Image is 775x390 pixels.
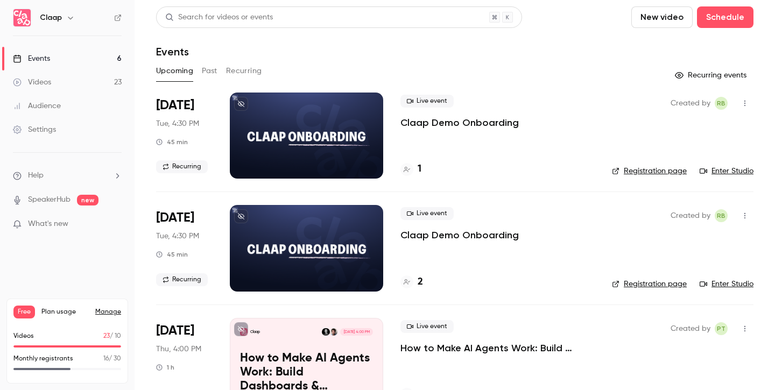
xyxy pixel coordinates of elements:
a: Manage [95,308,121,316]
h1: Events [156,45,189,58]
span: Plan usage [41,308,89,316]
a: Registration page [612,279,687,289]
div: 1 h [156,363,174,372]
div: 45 min [156,250,188,259]
span: Thu, 4:00 PM [156,344,201,354]
span: PT [717,322,725,335]
button: Recurring [226,62,262,80]
p: Monthly registrants [13,354,73,364]
img: Pierre Touzeau [330,328,337,336]
span: Live event [400,207,454,220]
div: Audience [13,101,61,111]
p: / 30 [103,354,121,364]
span: Created by [671,322,710,335]
h4: 2 [418,275,423,289]
img: Claap [13,9,31,26]
span: [DATE] 4:00 PM [340,328,372,336]
span: Free [13,306,35,318]
button: New video [631,6,693,28]
a: How to Make AI Agents Work: Build Dashboards & Automations with Claap MCP [400,342,595,354]
p: / 10 [103,331,121,341]
button: Recurring events [670,67,753,84]
div: Videos [13,77,51,88]
div: Search for videos or events [165,12,273,23]
button: Schedule [697,6,753,28]
span: RB [717,97,725,110]
div: 45 min [156,138,188,146]
span: Live event [400,320,454,333]
a: SpeakerHub [28,194,71,205]
a: Claap Demo Onboarding [400,229,519,242]
li: help-dropdown-opener [13,170,122,181]
div: Sep 9 Tue, 5:30 PM (Europe/Paris) [156,205,213,291]
span: Recurring [156,273,208,286]
div: Sep 2 Tue, 5:30 PM (Europe/Paris) [156,93,213,179]
a: Enter Studio [700,166,753,176]
a: 2 [400,275,423,289]
span: Created by [671,97,710,110]
button: Past [202,62,217,80]
span: Help [28,170,44,181]
span: What's new [28,218,68,230]
span: Created by [671,209,710,222]
span: [DATE] [156,209,194,226]
span: [DATE] [156,322,194,339]
span: Recurring [156,160,208,173]
span: RB [717,209,725,222]
iframe: Noticeable Trigger [109,219,122,229]
div: Settings [13,124,56,135]
a: Enter Studio [700,279,753,289]
h6: Claap [40,12,62,23]
span: Robin Bonduelle [715,97,728,110]
h4: 1 [418,162,421,176]
p: Claap [250,329,260,335]
span: 23 [103,333,110,339]
a: Claap Demo Onboarding [400,116,519,129]
span: [DATE] [156,97,194,114]
span: Tue, 4:30 PM [156,231,199,242]
span: Pierre Touzeau [715,322,728,335]
div: Events [13,53,50,64]
p: Videos [13,331,34,341]
span: Robin Bonduelle [715,209,728,222]
img: Robin Bonduelle [322,328,329,336]
span: new [77,195,98,205]
a: 1 [400,162,421,176]
span: Live event [400,95,454,108]
a: Registration page [612,166,687,176]
span: Tue, 4:30 PM [156,118,199,129]
span: 16 [103,356,109,362]
button: Upcoming [156,62,193,80]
